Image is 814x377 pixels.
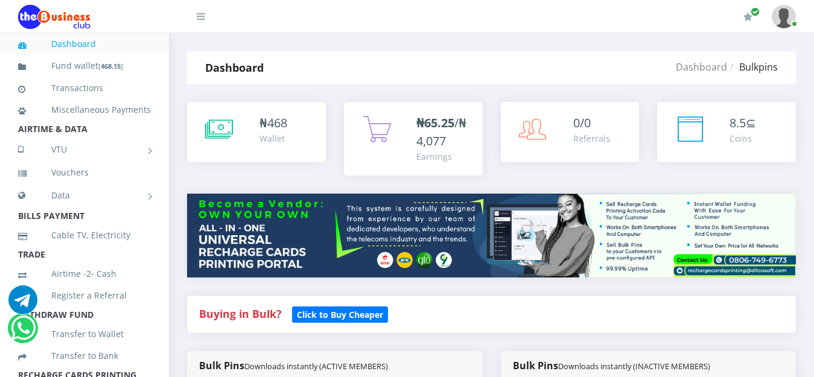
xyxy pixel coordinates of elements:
[751,7,760,16] span: Renew/Upgrade Subscription
[8,294,37,314] a: Chat for support
[18,342,151,370] a: Transfer to Bank
[513,359,710,372] strong: Bulk Pins
[772,5,796,28] img: User
[187,194,796,277] img: multitenant_rcp.png
[743,12,752,22] i: Renew/Upgrade Subscription
[187,102,326,162] a: ₦468 Wallet
[18,5,91,29] img: Logo
[558,361,710,372] small: Downloads instantly (INACTIVE MEMBERS)
[18,30,151,58] a: Dashboard
[18,96,151,124] a: Miscellaneous Payments
[730,115,746,131] span: 8.5
[573,132,610,145] div: Referrals
[199,306,281,321] strong: Buying in Bulk?
[730,114,756,132] div: ⊆
[18,180,151,211] a: Data
[98,62,123,71] small: [ ]
[730,132,756,145] div: Coins
[205,60,264,75] strong: Dashboard
[18,159,151,186] a: Vouchers
[18,74,151,102] a: Transactions
[727,60,778,74] li: Bulkpins
[18,221,151,249] a: Cable TV, Electricity
[259,132,287,145] div: Wallet
[18,320,151,348] a: Transfer to Wallet
[259,114,287,132] div: ₦
[501,102,640,162] a: 0/0 Referrals
[416,115,466,149] span: /₦4,077
[416,150,471,163] div: Earnings
[18,260,151,288] a: Airtime -2- Cash
[11,323,36,343] a: Chat for support
[18,135,151,165] a: VTU
[676,60,727,74] a: Dashboard
[267,115,287,131] span: 468
[573,115,591,131] span: 0/0
[18,52,151,80] a: Fund wallet[468.15]
[292,306,388,321] a: Click to Buy Cheaper
[18,282,151,309] a: Register a Referral
[416,115,454,131] b: ₦65.25
[344,102,483,176] a: ₦65.25/₦4,077 Earnings
[101,62,121,71] b: 468.15
[199,359,388,372] strong: Bulk Pins
[297,309,383,320] b: Click to Buy Cheaper
[244,361,388,372] small: Downloads instantly (ACTIVE MEMBERS)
